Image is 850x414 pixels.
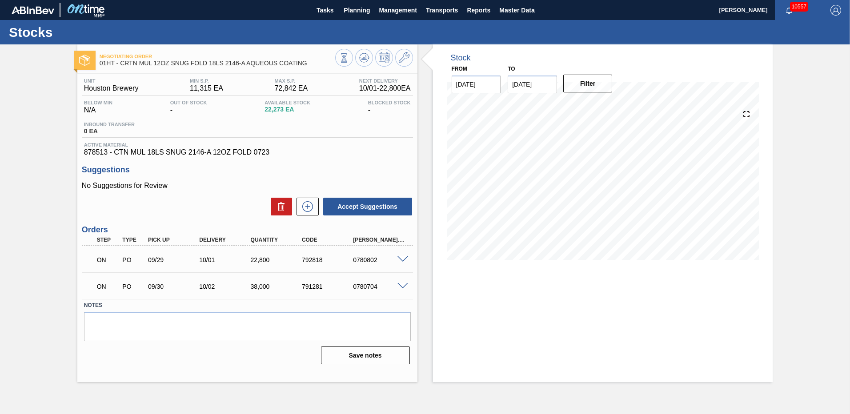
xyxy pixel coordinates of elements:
[563,75,613,92] button: Filter
[359,84,411,92] span: 10/01 - 22,800 EA
[790,2,808,12] span: 10557
[379,5,417,16] span: Management
[266,198,292,215] div: Delete Suggestions
[190,84,223,92] span: 11,315 EA
[452,76,501,93] input: mm/dd/yyyy
[100,54,335,59] span: Negotiating Order
[84,142,411,147] span: Active Material
[97,283,119,290] p: ON
[351,283,408,290] div: 0780704
[300,256,357,263] div: 792818
[375,49,393,67] button: Schedule Inventory
[265,106,310,113] span: 22,273 EA
[368,100,411,105] span: Blocked Stock
[830,5,841,16] img: Logout
[467,5,490,16] span: Reports
[12,6,54,14] img: TNhmsLtSVTkK8tSr43FrP2fwEKptu5GPRR3wAAAABJRU5ErkJggg==
[775,4,803,16] button: Notifications
[452,66,467,72] label: From
[197,237,254,243] div: Delivery
[82,100,115,114] div: N/A
[84,128,135,135] span: 0 EA
[355,49,373,67] button: Update Chart
[265,100,310,105] span: Available Stock
[190,78,223,84] span: MIN S.P.
[146,256,203,263] div: 09/29/2025
[395,49,413,67] button: Go to Master Data / General
[82,165,413,175] h3: Suggestions
[321,346,410,364] button: Save notes
[508,76,557,93] input: mm/dd/yyyy
[95,277,121,296] div: Negotiating Order
[359,78,411,84] span: Next Delivery
[451,53,471,63] div: Stock
[249,283,306,290] div: 38,000
[146,283,203,290] div: 09/30/2025
[82,225,413,235] h3: Orders
[335,49,353,67] button: Stocks Overview
[274,84,308,92] span: 72,842 EA
[84,148,411,156] span: 878513 - CTN MUL 18LS SNUG 2146-A 12OZ FOLD 0723
[351,256,408,263] div: 0780802
[197,283,254,290] div: 10/02/2025
[351,237,408,243] div: [PERSON_NAME]. ID
[95,237,121,243] div: Step
[84,122,135,127] span: Inbound Transfer
[249,256,306,263] div: 22,800
[426,5,458,16] span: Transports
[319,197,413,216] div: Accept Suggestions
[120,256,147,263] div: Purchase order
[366,100,413,114] div: -
[499,5,534,16] span: Master Data
[300,237,357,243] div: Code
[168,100,209,114] div: -
[120,283,147,290] div: Purchase order
[82,182,413,190] p: No Suggestions for Review
[79,55,90,66] img: Ícone
[100,60,335,67] span: 01HT - CRTN MUL 12OZ SNUG FOLD 18LS 2146-A AQUEOUS COATING
[292,198,319,215] div: New suggestion
[120,237,147,243] div: Type
[84,100,112,105] span: Below Min
[197,256,254,263] div: 10/01/2025
[170,100,207,105] span: Out Of Stock
[97,256,119,263] p: ON
[344,5,370,16] span: Planning
[315,5,335,16] span: Tasks
[146,237,203,243] div: Pick up
[9,27,167,37] h1: Stocks
[84,78,139,84] span: Unit
[508,66,515,72] label: to
[300,283,357,290] div: 791281
[249,237,306,243] div: Quantity
[84,84,139,92] span: Houston Brewery
[274,78,308,84] span: MAX S.P.
[84,299,411,312] label: Notes
[323,198,412,215] button: Accept Suggestions
[95,250,121,270] div: Negotiating Order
